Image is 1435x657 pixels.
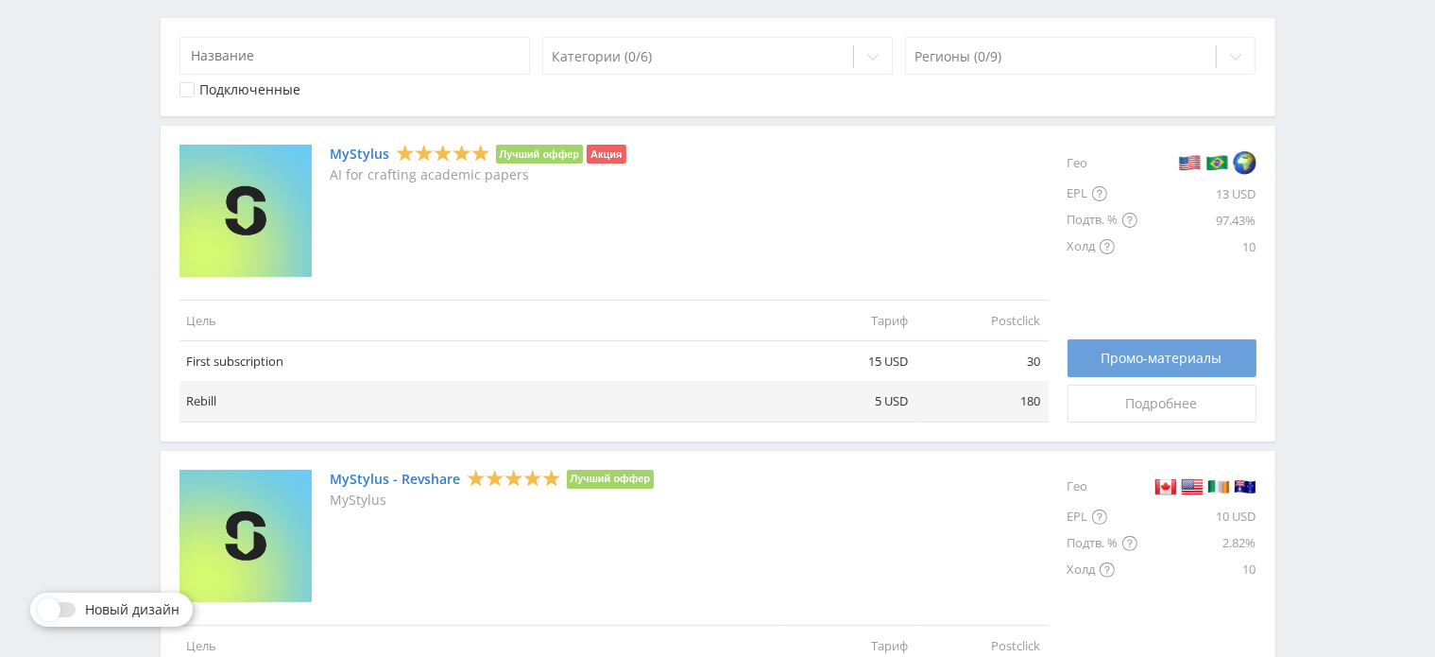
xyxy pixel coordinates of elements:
p: AI for crafting academic papers [331,167,626,182]
div: Подтв. % [1068,530,1137,557]
div: Гео [1068,145,1137,181]
td: 30 [916,341,1049,382]
a: MyStylus - Revshare [331,472,461,487]
div: 13 USD [1137,181,1256,207]
td: Цель [179,300,784,340]
div: 2.82% [1137,530,1256,557]
td: 5 USD [784,381,916,422]
li: Лучший оффер [567,470,655,489]
span: Промо-материалы [1102,351,1222,366]
a: MyStylus [331,147,390,162]
td: First subscription [179,341,784,382]
td: Rebill [179,381,784,422]
td: 180 [916,381,1049,422]
div: EPL [1068,504,1137,530]
img: MyStylus - Revshare [179,470,312,602]
div: Холд [1068,557,1137,583]
a: Подробнее [1068,385,1256,423]
td: 15 USD [784,341,916,382]
div: Подтв. % [1068,207,1137,233]
span: Новый дизайн [85,602,179,617]
div: 10 USD [1137,504,1256,530]
div: 5 Stars [396,144,490,164]
a: Промо-материалы [1068,339,1256,377]
div: 5 Stars [467,468,561,488]
div: 10 [1137,233,1256,260]
div: Гео [1068,470,1137,504]
input: Название [179,37,531,75]
div: Подключенные [200,82,301,97]
div: EPL [1068,181,1137,207]
td: Тариф [784,300,916,340]
li: Акция [587,145,625,164]
span: Подробнее [1126,396,1198,411]
div: 97.43% [1137,207,1256,233]
img: MyStylus [179,145,312,277]
td: Postclick [916,300,1049,340]
li: Лучший оффер [496,145,584,164]
div: Холд [1068,233,1137,260]
p: MyStylus [331,493,655,508]
div: 10 [1137,557,1256,583]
